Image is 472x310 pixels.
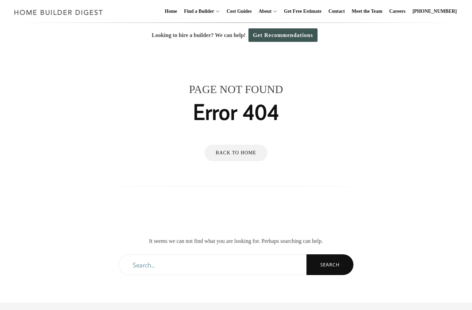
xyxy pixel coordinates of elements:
[181,0,214,22] a: Find a Builder
[281,0,324,22] a: Get Free Estimate
[306,254,353,275] button: Search
[387,0,408,22] a: Careers
[193,95,279,128] h1: Error 404
[162,0,180,22] a: Home
[410,0,460,22] a: [PHONE_NUMBER]
[320,262,340,268] span: Search
[248,28,318,42] a: Get Recommendations
[119,254,306,275] input: Search...
[119,236,353,246] p: It seems we can not find what you are looking for. Perhaps searching can help.
[325,0,347,22] a: Contact
[205,145,267,161] a: Back to Home
[224,0,255,22] a: Cost Guides
[349,0,385,22] a: Meet the Team
[256,0,271,22] a: About
[11,6,106,19] img: Home Builder Digest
